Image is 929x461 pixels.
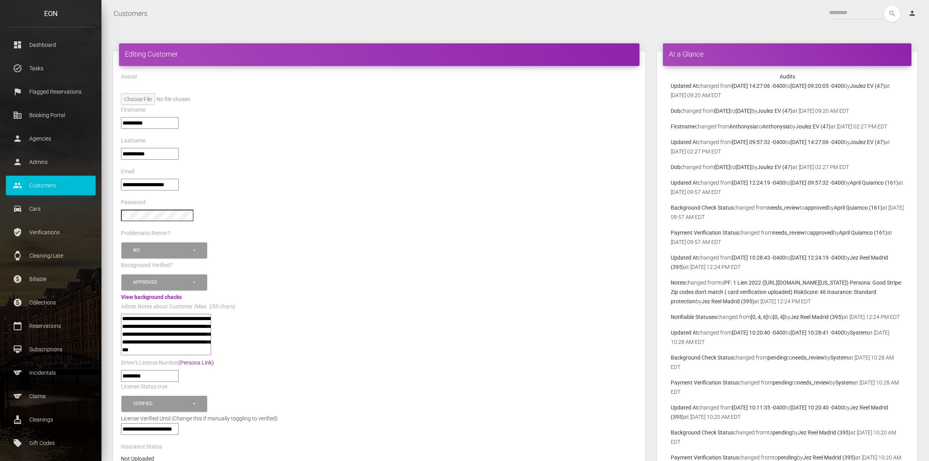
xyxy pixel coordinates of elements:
[884,6,900,22] i: search
[12,390,90,402] p: Claims
[12,250,90,262] p: Cleaning/Late
[12,156,90,168] p: Admins
[850,329,868,336] b: System
[729,123,757,130] b: Anthonysia
[12,180,90,191] p: Customers
[835,379,853,386] b: System
[714,164,730,170] b: [DATE]
[671,83,698,89] b: Updated At
[121,230,170,237] label: Problematic Renter?
[735,108,751,114] b: [DATE]
[671,230,739,236] b: Payment Verification Status
[121,242,207,258] button: No
[121,73,137,81] label: Avatar
[850,139,885,145] b: Joulez EV (47)
[121,294,182,300] a: View background checks
[732,180,785,186] b: [DATE] 12:24:19 -0400
[671,379,739,386] b: Payment Verification Status
[671,429,734,436] b: Background Check Status
[671,108,680,114] b: Dob
[6,410,96,429] a: cleaning_services Cleanings
[6,433,96,453] a: local_offer Gift Codes
[6,129,96,148] a: person Agencies
[671,123,695,130] b: Firstname
[671,122,904,131] p: changed from to by at [DATE] 02:27 PM EDT
[792,354,824,361] b: needs_review
[790,255,844,261] b: [DATE] 12:24:19 -0400
[702,298,754,304] b: Jez Reel Madrid (395)
[732,139,785,145] b: [DATE] 09:57:32 -0400
[6,386,96,406] a: sports Claims
[121,262,173,269] label: Background Verified?
[6,316,96,336] a: calendar_today Reservations
[6,59,96,78] a: task_alt Tasks
[767,205,800,211] b: needs_review
[6,269,96,289] a: paid Billable
[12,203,90,215] p: Cars
[671,139,698,145] b: Updated At
[121,383,167,391] label: License Status true
[790,314,843,320] b: Jez Reel Madrid (395)
[12,86,90,98] p: Flagged Reservations
[12,414,90,425] p: Cleanings
[12,320,90,332] p: Reservations
[671,137,904,156] p: changed from to by at [DATE] 02:27 PM EDT
[671,428,904,447] p: changed from to by at [DATE] 10:20 AM EDT
[6,363,96,383] a: sports Incidentals
[671,164,680,170] b: Dob
[671,314,717,320] b: Notifiable Statuses
[12,344,90,355] p: Subscriptions
[671,205,734,211] b: Background Check Status
[6,176,96,195] a: people Customers
[810,230,833,236] b: approved
[834,205,882,211] b: April Quiamco (161)
[798,429,851,436] b: Jez Reel Madrid (395)
[12,226,90,238] p: Verifications
[780,73,795,80] strong: Audits
[121,274,207,290] button: Approved
[12,109,90,121] p: Booking Portal
[732,329,785,336] b: [DATE] 10:20:40 -0400
[121,106,146,114] label: Firstname
[133,400,192,407] div: Verified
[121,168,134,176] label: Email
[671,353,904,372] p: changed from to by at [DATE] 10:28 AM EDT
[671,180,698,186] b: Updated At
[850,180,898,186] b: April Quiamco (161)
[12,437,90,449] p: Gift Codes
[671,203,904,222] p: changed from to by at [DATE] 09:57 AM EDT
[125,49,634,59] h4: Editing Customer
[714,108,730,114] b: [DATE]
[6,246,96,265] a: watch Cleaning/Late
[671,403,904,422] p: changed from to by at [DATE] 10:20 AM EDT
[133,279,192,286] div: Approved
[671,162,904,172] p: changed from to by at [DATE] 02:27 PM EDT
[790,180,844,186] b: [DATE] 09:57:32 -0400
[133,247,192,254] div: No
[671,253,904,272] p: changed from to by at [DATE] 12:24 PM EDT
[6,152,96,172] a: person Admins
[790,139,844,145] b: [DATE] 14:27:06 -0400
[115,414,643,423] div: License Verified Until (Change this if manually toggling to verified)
[790,404,844,411] b: [DATE] 10:20:40 -0400
[178,360,214,366] a: (Persona Link)
[671,255,698,261] b: Updated At
[796,123,831,130] b: Joulez EV (47)
[6,340,96,359] a: card_membership Subscriptions
[671,279,902,304] b: PF: 1 Lien 2022 ([URL][DOMAIN_NAME][US_STATE]) Persona: Good Stripe: Zip codes don't match ( card...
[732,83,785,89] b: [DATE] 14:27:06 -0400
[773,379,792,386] b: pending
[12,273,90,285] p: Billable
[121,303,235,311] label: Admin Notes about Customer (Max. 255 chars)
[751,314,768,320] b: [0, 4, 6]
[671,106,904,116] p: changed from to by at [DATE] 09:20 AM EDT
[121,199,146,206] label: Password
[121,359,214,367] label: Driver's License Number
[797,379,830,386] b: needs_review
[671,312,904,322] p: changed from to by at [DATE] 12:24 PM EDT
[773,230,805,236] b: needs_review
[671,278,904,306] p: changed from to by at [DATE] 12:24 PM EDT
[671,329,698,336] b: Updated At
[790,83,844,89] b: [DATE] 09:20:05 -0400
[12,367,90,379] p: Incidentals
